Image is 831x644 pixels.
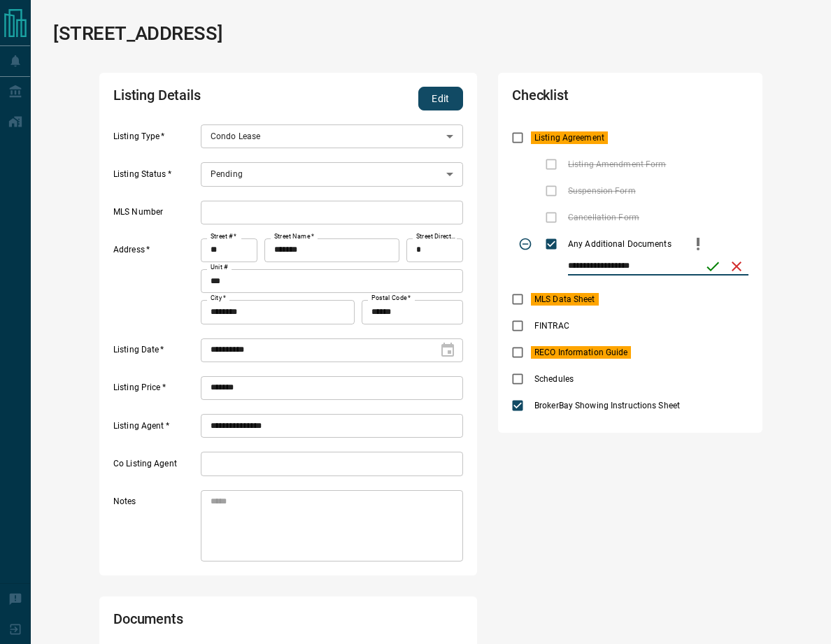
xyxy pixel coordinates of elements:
[113,420,197,438] label: Listing Agent
[113,610,323,634] h2: Documents
[701,255,725,278] button: save
[416,232,456,241] label: Street Direction
[113,169,197,187] label: Listing Status
[113,458,197,476] label: Co Listing Agent
[418,87,463,110] button: Edit
[113,206,197,224] label: MLS Number
[113,244,197,324] label: Address
[531,373,577,385] span: Schedules
[113,496,197,561] label: Notes
[201,162,463,186] div: Pending
[113,382,197,400] label: Listing Price
[371,294,411,303] label: Postal Code
[531,399,683,412] span: BrokerBay Showing Instructions Sheet
[53,22,222,45] h1: [STREET_ADDRESS]
[725,255,748,278] button: cancel
[113,87,323,110] h2: Listing Details
[201,124,463,148] div: Condo Lease
[568,257,695,276] input: checklist input
[564,238,675,250] span: Any Additional Documents
[274,232,314,241] label: Street Name
[512,231,539,257] span: Toggle Applicable
[531,131,608,144] span: Listing Agreement
[512,87,654,110] h2: Checklist
[113,344,197,362] label: Listing Date
[564,211,643,224] span: Cancellation Form
[531,293,599,306] span: MLS Data Sheet
[686,231,710,257] button: priority
[211,263,228,272] label: Unit #
[113,131,197,149] label: Listing Type
[564,185,639,197] span: Suspension Form
[564,158,669,171] span: Listing Amendment Form
[531,346,631,359] span: RECO Information Guide
[531,320,573,332] span: FINTRAC
[211,232,236,241] label: Street #
[211,294,226,303] label: City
